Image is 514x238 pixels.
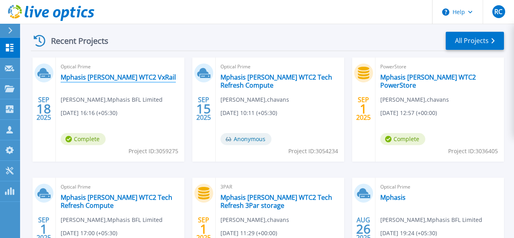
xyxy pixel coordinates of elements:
[220,215,289,224] span: [PERSON_NAME] , chavans
[220,95,289,104] span: [PERSON_NAME] , chavans
[61,229,117,238] span: [DATE] 17:00 (+05:30)
[37,105,51,112] span: 18
[380,133,425,145] span: Complete
[196,105,211,112] span: 15
[356,226,371,232] span: 26
[448,147,498,156] span: Project ID: 3036405
[128,147,178,156] span: Project ID: 3059275
[356,94,371,123] div: SEP 2025
[360,105,367,112] span: 1
[31,31,119,51] div: Recent Projects
[200,226,207,232] span: 1
[61,215,163,224] span: [PERSON_NAME] , Mphasis BFL Limited
[196,94,211,123] div: SEP 2025
[36,94,51,123] div: SEP 2025
[380,73,499,89] a: Mphasis [PERSON_NAME] WTC2 PowerStore
[220,183,339,191] span: 3PAR
[61,183,179,191] span: Optical Prime
[380,183,499,191] span: Optical Prime
[61,133,106,145] span: Complete
[380,109,437,117] span: [DATE] 12:57 (+00:00)
[220,109,277,117] span: [DATE] 10:11 (+05:30)
[220,229,277,238] span: [DATE] 11:29 (+00:00)
[61,73,176,81] a: Mphasis [PERSON_NAME] WTC2 VxRail
[40,226,47,232] span: 1
[380,215,482,224] span: [PERSON_NAME] , Mphasis BFL Limited
[61,62,179,71] span: Optical Prime
[380,95,449,104] span: [PERSON_NAME] , chavans
[61,95,163,104] span: [PERSON_NAME] , Mphasis BFL Limited
[494,8,502,15] span: RC
[61,109,117,117] span: [DATE] 16:16 (+05:30)
[220,62,339,71] span: Optical Prime
[380,193,406,201] a: Mphasis
[380,62,499,71] span: PowerStore
[220,73,339,89] a: Mphasis [PERSON_NAME] WTC2 Tech Refresh Compute
[446,32,504,50] a: All Projects
[220,133,271,145] span: Anonymous
[220,193,339,209] a: Mphasis [PERSON_NAME] WTC2 Tech Refresh 3Par storage
[288,147,338,156] span: Project ID: 3054234
[61,193,179,209] a: Mphasis [PERSON_NAME] WTC2 Tech Refresh Compute
[380,229,437,238] span: [DATE] 19:24 (+05:30)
